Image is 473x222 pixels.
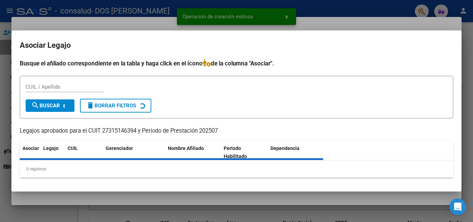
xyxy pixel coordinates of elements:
[20,39,453,52] h2: Asociar Legajo
[86,103,136,109] span: Borrar Filtros
[221,141,268,164] datatable-header-cell: Periodo Habilitado
[43,145,59,151] span: Legajo
[68,145,78,151] span: CUIL
[20,160,453,178] div: 0 registros
[103,141,165,164] datatable-header-cell: Gerenciador
[268,141,323,164] datatable-header-cell: Dependencia
[168,145,204,151] span: Nombre Afiliado
[20,141,41,164] datatable-header-cell: Asociar
[165,141,221,164] datatable-header-cell: Nombre Afiliado
[23,145,39,151] span: Asociar
[65,141,103,164] datatable-header-cell: CUIL
[224,145,247,159] span: Periodo Habilitado
[106,145,133,151] span: Gerenciador
[31,101,39,109] mat-icon: search
[20,59,453,68] h4: Busque el afiliado correspondiente en la tabla y haga click en el ícono de la columna "Asociar".
[449,198,466,215] div: Open Intercom Messenger
[86,101,95,109] mat-icon: delete
[26,99,74,112] button: Buscar
[270,145,300,151] span: Dependencia
[20,127,453,135] p: Legajos aprobados para el CUIT 27315146394 y Período de Prestación 202507
[80,99,151,113] button: Borrar Filtros
[31,103,60,109] span: Buscar
[41,141,65,164] datatable-header-cell: Legajo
